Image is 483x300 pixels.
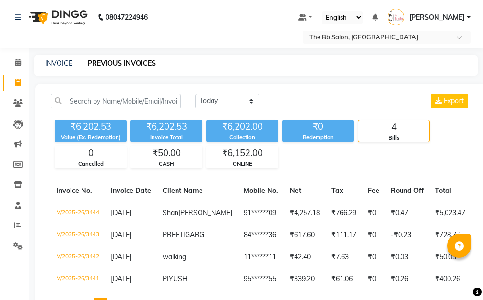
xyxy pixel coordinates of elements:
span: Fee [368,186,379,195]
div: ONLINE [207,160,278,168]
td: ₹61.06 [326,268,362,290]
div: 0 [55,146,126,160]
div: ₹6,202.00 [206,120,278,133]
span: [DATE] [111,252,131,261]
span: Client Name [163,186,203,195]
span: [DATE] [111,230,131,239]
div: Collection [206,133,278,142]
iframe: chat widget [443,262,473,290]
span: [DATE] [111,208,131,217]
span: walking [163,252,186,261]
span: Tax [331,186,343,195]
div: Invoice Total [130,133,202,142]
td: ₹339.20 [284,268,326,290]
td: ₹7.63 [326,246,362,268]
td: V/2025-26/3441 [51,268,105,290]
td: ₹0.47 [385,202,429,224]
td: ₹0.26 [385,268,429,290]
a: INVOICE [45,59,72,68]
div: Cancelled [55,160,126,168]
span: Round Off [391,186,424,195]
a: PREVIOUS INVOICES [84,55,160,72]
td: ₹766.29 [326,202,362,224]
span: [PERSON_NAME] [409,12,465,23]
td: ₹111.17 [326,224,362,246]
div: ₹0 [282,120,354,133]
span: Invoice Date [111,186,151,195]
div: CASH [131,160,202,168]
span: PREETI [163,230,185,239]
b: 08047224946 [106,4,148,31]
span: Total [435,186,451,195]
td: ₹4,257.18 [284,202,326,224]
td: V/2025-26/3442 [51,246,105,268]
td: ₹400.26 [429,268,471,290]
span: Mobile No. [244,186,278,195]
img: logo [24,4,90,31]
img: DIPALI [388,9,404,25]
input: Search by Name/Mobile/Email/Invoice No [51,94,181,108]
td: ₹0 [362,202,385,224]
div: ₹6,152.00 [207,146,278,160]
button: Export [431,94,468,108]
div: ₹50.00 [131,146,202,160]
td: ₹42.40 [284,246,326,268]
td: ₹617.60 [284,224,326,246]
td: ₹5,023.47 [429,202,471,224]
div: Bills [358,134,429,142]
div: Redemption [282,133,354,142]
td: ₹0 [362,268,385,290]
td: V/2025-26/3444 [51,202,105,224]
span: GARG [185,230,204,239]
td: -₹0.23 [385,224,429,246]
td: ₹50.03 [429,246,471,268]
div: 4 [358,120,429,134]
div: ₹6,202.53 [55,120,127,133]
td: ₹0 [362,224,385,246]
div: Value (Ex. Redemption) [55,133,127,142]
span: PIYUSH [163,275,188,283]
span: Invoice No. [57,186,92,195]
span: Net [290,186,301,195]
td: ₹0 [362,246,385,268]
span: [PERSON_NAME] [178,208,232,217]
span: [DATE] [111,275,131,283]
span: Shan [163,208,178,217]
span: Export [444,96,464,105]
td: V/2025-26/3443 [51,224,105,246]
div: ₹6,202.53 [130,120,202,133]
td: ₹0.03 [385,246,429,268]
td: ₹728.77 [429,224,471,246]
